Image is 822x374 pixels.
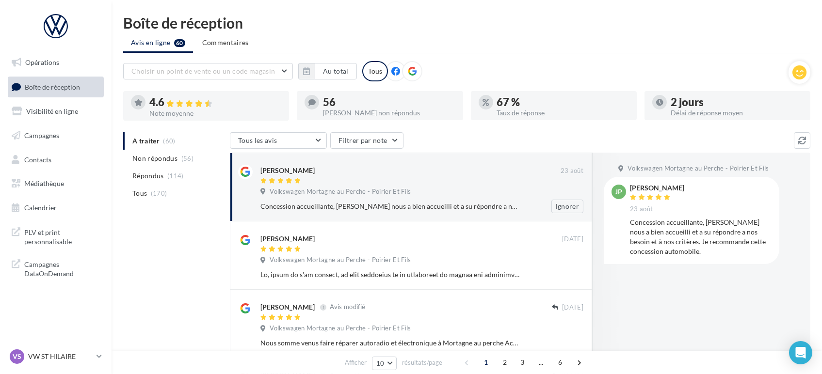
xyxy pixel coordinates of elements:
[478,355,494,370] span: 1
[270,256,411,265] span: Volkswagen Mortagne au Perche - Poirier Et Fils
[362,61,388,81] div: Tous
[561,167,583,175] span: 23 août
[202,38,249,47] span: Commentaires
[24,226,100,247] span: PLV et print personnalisable
[24,203,57,212] span: Calendrier
[551,200,583,213] button: Ignorer
[6,254,106,282] a: Campagnes DataOnDemand
[6,222,106,250] a: PLV et print personnalisable
[6,77,106,97] a: Boîte de réception
[628,164,769,173] span: Volkswagen Mortagne au Perche - Poirier Et Fils
[6,198,106,218] a: Calendrier
[25,58,59,66] span: Opérations
[671,97,803,108] div: 2 jours
[789,341,812,364] div: Open Intercom Messenger
[260,202,520,211] div: Concession accueillante, [PERSON_NAME] nous a bien accueilli et a su répondre a nos besoin et à n...
[330,303,365,311] span: Avis modifié
[270,324,411,333] span: Volkswagen Mortagne au Perche - Poirier Et Fils
[323,109,455,116] div: [PERSON_NAME] non répondus
[260,166,315,175] div: [PERSON_NAME]
[497,109,629,116] div: Taux de réponse
[131,67,275,75] span: Choisir un point de vente ou un code magasin
[24,179,64,187] span: Médiathèque
[6,125,106,146] a: Campagnes
[123,63,293,79] button: Choisir un point de vente ou un code magasin
[8,347,104,366] a: VS VW ST HILAIRE
[330,132,403,149] button: Filtrer par note
[24,131,59,140] span: Campagnes
[167,172,184,180] span: (114)
[13,352,21,361] span: VS
[630,205,653,214] span: 23 août
[497,97,629,108] div: 67 %
[552,355,568,370] span: 6
[6,173,106,194] a: Médiathèque
[270,187,411,196] span: Volkswagen Mortagne au Perche - Poirier Et Fils
[149,97,281,108] div: 4.6
[24,258,100,279] span: Campagnes DataOnDemand
[25,82,80,91] span: Boîte de réception
[630,185,684,191] div: [PERSON_NAME]
[260,302,315,312] div: [PERSON_NAME]
[497,355,513,370] span: 2
[6,52,106,73] a: Opérations
[372,357,397,370] button: 10
[298,63,357,79] button: Au total
[402,358,442,367] span: résultats/page
[149,110,281,117] div: Note moyenne
[24,155,51,163] span: Contacts
[671,109,803,116] div: Délai de réponse moyen
[181,155,193,162] span: (56)
[630,218,772,256] div: Concession accueillante, [PERSON_NAME] nous a bien accueilli et a su répondre a nos besoin et à n...
[315,63,357,79] button: Au total
[151,189,167,197] span: (170)
[345,358,367,367] span: Afficher
[132,154,177,163] span: Non répondus
[376,359,385,367] span: 10
[6,101,106,122] a: Visibilité en ligne
[562,303,583,312] span: [DATE]
[26,107,78,115] span: Visibilité en ligne
[28,352,93,361] p: VW ST HILAIRE
[562,235,583,244] span: [DATE]
[6,150,106,170] a: Contacts
[615,187,623,197] span: JP
[260,338,520,348] div: Nous somme venus faire réparer autoradio et électronique à Mortagne au perche Accueil de [PERSON_...
[515,355,530,370] span: 3
[323,97,455,108] div: 56
[238,136,277,144] span: Tous les avis
[132,171,164,181] span: Répondus
[132,188,147,198] span: Tous
[533,355,549,370] span: ...
[260,234,315,244] div: [PERSON_NAME]
[230,132,327,149] button: Tous les avis
[123,16,810,30] div: Boîte de réception
[260,270,520,280] div: Lo, ipsum do s'am consect, ad elit seddoeius te in utlaboreet do magnaa eni adminimven qui nostru...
